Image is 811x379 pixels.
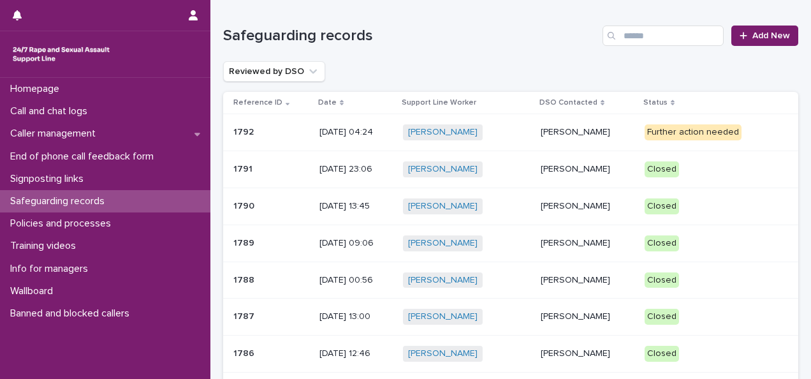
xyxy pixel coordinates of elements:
[223,299,798,336] tr: 17871787 [DATE] 13:00[PERSON_NAME] [PERSON_NAME]Closed
[5,105,98,117] p: Call and chat logs
[603,26,724,46] input: Search
[5,195,115,207] p: Safeguarding records
[319,311,393,322] p: [DATE] 13:00
[5,285,63,297] p: Wallboard
[645,309,679,325] div: Closed
[402,96,476,110] p: Support Line Worker
[408,127,478,138] a: [PERSON_NAME]
[233,161,255,175] p: 1791
[223,225,798,262] tr: 17891789 [DATE] 09:06[PERSON_NAME] [PERSON_NAME]Closed
[233,272,257,286] p: 1788
[233,96,282,110] p: Reference ID
[752,31,790,40] span: Add New
[408,238,478,249] a: [PERSON_NAME]
[5,218,121,230] p: Policies and processes
[645,346,679,362] div: Closed
[223,188,798,225] tr: 17901790 [DATE] 13:45[PERSON_NAME] [PERSON_NAME]Closed
[318,96,337,110] p: Date
[541,164,634,175] p: [PERSON_NAME]
[5,263,98,275] p: Info for managers
[645,198,679,214] div: Closed
[233,309,257,322] p: 1787
[5,128,106,140] p: Caller management
[541,201,634,212] p: [PERSON_NAME]
[10,41,112,67] img: rhQMoQhaT3yELyF149Cw
[539,96,597,110] p: DSO Contacted
[541,348,634,359] p: [PERSON_NAME]
[541,275,634,286] p: [PERSON_NAME]
[223,27,597,45] h1: Safeguarding records
[319,348,393,359] p: [DATE] 12:46
[233,198,257,212] p: 1790
[319,275,393,286] p: [DATE] 00:56
[233,346,257,359] p: 1786
[645,272,679,288] div: Closed
[645,161,679,177] div: Closed
[541,311,634,322] p: [PERSON_NAME]
[5,173,94,185] p: Signposting links
[643,96,668,110] p: Status
[5,308,140,320] p: Banned and blocked callers
[408,164,478,175] a: [PERSON_NAME]
[233,124,256,138] p: 1792
[233,235,257,249] p: 1789
[645,235,679,251] div: Closed
[5,151,164,163] p: End of phone call feedback form
[408,311,478,322] a: [PERSON_NAME]
[408,201,478,212] a: [PERSON_NAME]
[223,262,798,299] tr: 17881788 [DATE] 00:56[PERSON_NAME] [PERSON_NAME]Closed
[5,83,69,95] p: Homepage
[731,26,798,46] a: Add New
[223,114,798,151] tr: 17921792 [DATE] 04:24[PERSON_NAME] [PERSON_NAME]Further action needed
[223,336,798,373] tr: 17861786 [DATE] 12:46[PERSON_NAME] [PERSON_NAME]Closed
[541,127,634,138] p: [PERSON_NAME]
[541,238,634,249] p: [PERSON_NAME]
[645,124,742,140] div: Further action needed
[408,348,478,359] a: [PERSON_NAME]
[408,275,478,286] a: [PERSON_NAME]
[319,201,393,212] p: [DATE] 13:45
[5,240,86,252] p: Training videos
[319,127,393,138] p: [DATE] 04:24
[223,151,798,188] tr: 17911791 [DATE] 23:06[PERSON_NAME] [PERSON_NAME]Closed
[319,238,393,249] p: [DATE] 09:06
[223,61,325,82] button: Reviewed by DSO
[319,164,393,175] p: [DATE] 23:06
